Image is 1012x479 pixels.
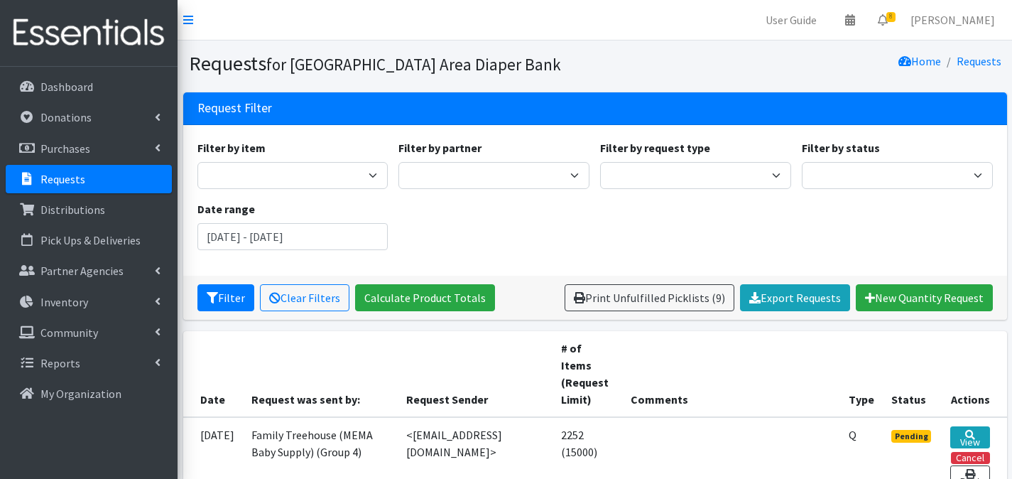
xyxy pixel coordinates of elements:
[197,223,388,250] input: January 1, 2011 - December 31, 2011
[197,101,272,116] h3: Request Filter
[6,103,172,131] a: Donations
[754,6,828,34] a: User Guide
[398,139,481,156] label: Filter by partner
[40,356,80,370] p: Reports
[6,257,172,285] a: Partner Agencies
[197,200,255,217] label: Date range
[866,6,899,34] a: 8
[951,452,990,464] button: Cancel
[6,195,172,224] a: Distributions
[183,331,243,417] th: Date
[6,134,172,163] a: Purchases
[6,349,172,377] a: Reports
[40,110,92,124] p: Donations
[6,288,172,316] a: Inventory
[189,51,590,76] h1: Requests
[6,165,172,193] a: Requests
[840,331,883,417] th: Type
[355,284,495,311] a: Calculate Product Totals
[40,387,121,401] p: My Organization
[622,331,839,417] th: Comments
[40,80,93,94] p: Dashboard
[197,139,266,156] label: Filter by item
[260,284,349,311] a: Clear Filters
[899,6,1006,34] a: [PERSON_NAME]
[565,284,734,311] a: Print Unfulfilled Picklists (9)
[40,172,85,186] p: Requests
[6,318,172,347] a: Community
[6,380,172,408] a: My Organization
[40,203,105,217] p: Distributions
[891,430,932,443] span: Pending
[266,54,561,75] small: for [GEOGRAPHIC_DATA] Area Diaper Bank
[802,139,880,156] label: Filter by status
[243,331,398,417] th: Request was sent by:
[40,325,98,340] p: Community
[40,233,141,247] p: Pick Ups & Deliveries
[849,428,856,442] abbr: Quantity
[40,295,88,309] p: Inventory
[883,331,942,417] th: Status
[856,284,993,311] a: New Quantity Request
[740,284,850,311] a: Export Requests
[40,264,124,278] p: Partner Agencies
[6,226,172,254] a: Pick Ups & Deliveries
[886,12,896,22] span: 8
[898,54,941,68] a: Home
[40,141,90,156] p: Purchases
[197,284,254,311] button: Filter
[957,54,1001,68] a: Requests
[600,139,710,156] label: Filter by request type
[942,331,1006,417] th: Actions
[6,72,172,101] a: Dashboard
[950,426,989,448] a: View
[398,331,553,417] th: Request Sender
[6,9,172,57] img: HumanEssentials
[553,331,622,417] th: # of Items (Request Limit)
